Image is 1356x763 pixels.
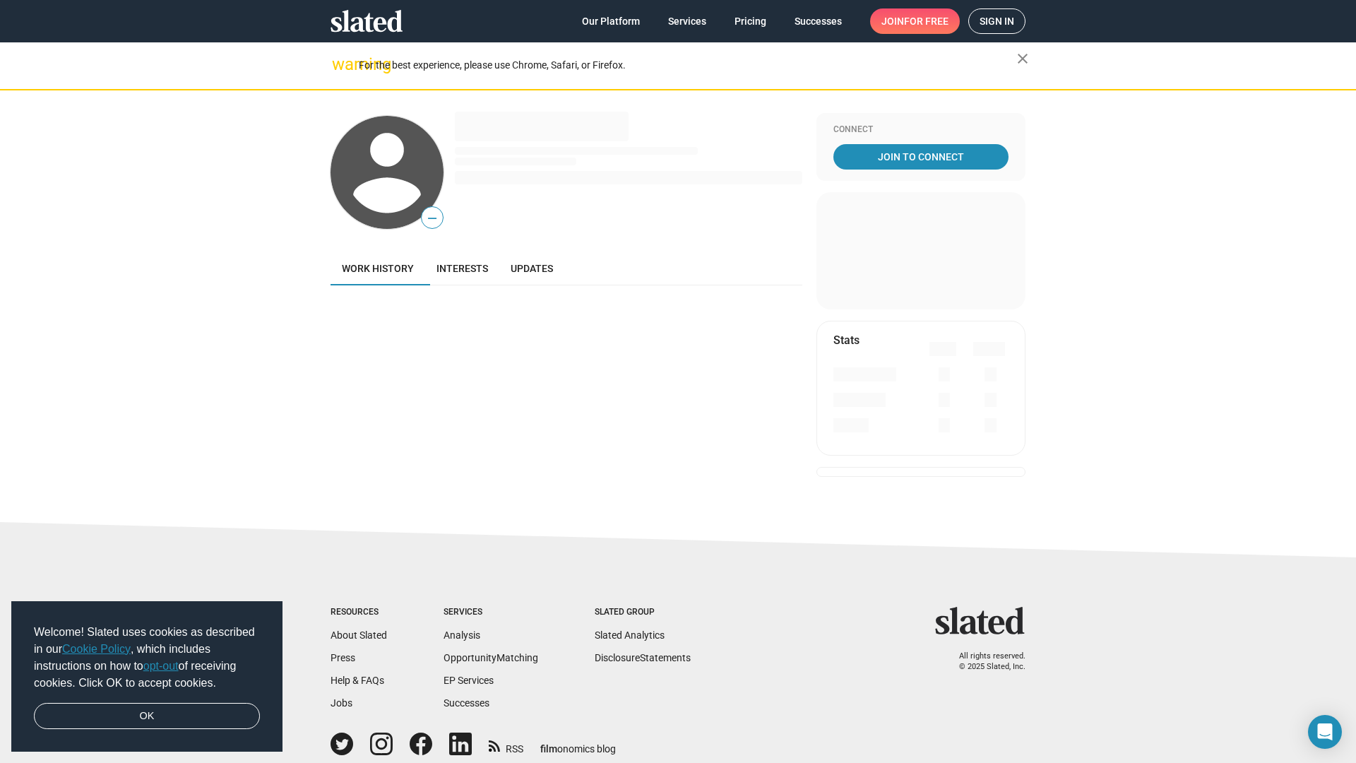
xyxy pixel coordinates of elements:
[571,8,651,34] a: Our Platform
[595,607,691,618] div: Slated Group
[34,624,260,692] span: Welcome! Slated uses cookies as described in our , which includes instructions on how to of recei...
[833,124,1009,136] div: Connect
[595,629,665,641] a: Slated Analytics
[836,144,1006,170] span: Join To Connect
[489,734,523,756] a: RSS
[881,8,948,34] span: Join
[444,629,480,641] a: Analysis
[980,9,1014,33] span: Sign in
[1014,50,1031,67] mat-icon: close
[540,743,557,755] span: film
[342,263,414,274] span: Work history
[444,697,489,709] a: Successes
[511,263,553,274] span: Updates
[444,652,538,663] a: OpportunityMatching
[783,8,853,34] a: Successes
[331,675,384,686] a: Help & FAQs
[968,8,1025,34] a: Sign in
[331,607,387,618] div: Resources
[723,8,778,34] a: Pricing
[734,8,766,34] span: Pricing
[944,651,1025,672] p: All rights reserved. © 2025 Slated, Inc.
[436,263,488,274] span: Interests
[499,252,564,285] a: Updates
[540,731,616,756] a: filmonomics blog
[331,697,352,709] a: Jobs
[657,8,718,34] a: Services
[425,252,499,285] a: Interests
[833,333,860,348] mat-card-title: Stats
[904,8,948,34] span: for free
[1308,715,1342,749] div: Open Intercom Messenger
[444,675,494,686] a: EP Services
[11,601,282,752] div: cookieconsent
[359,56,1017,75] div: For the best experience, please use Chrome, Safari, or Firefox.
[331,652,355,663] a: Press
[833,144,1009,170] a: Join To Connect
[870,8,960,34] a: Joinfor free
[331,252,425,285] a: Work history
[582,8,640,34] span: Our Platform
[795,8,842,34] span: Successes
[595,652,691,663] a: DisclosureStatements
[143,660,179,672] a: opt-out
[331,629,387,641] a: About Slated
[668,8,706,34] span: Services
[34,703,260,730] a: dismiss cookie message
[62,643,131,655] a: Cookie Policy
[444,607,538,618] div: Services
[422,209,443,227] span: —
[332,56,349,73] mat-icon: warning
